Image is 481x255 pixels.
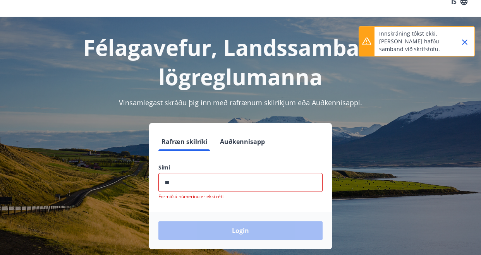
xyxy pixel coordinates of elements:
span: Vinsamlegast skráðu þig inn með rafrænum skilríkjum eða Auðkennisappi. [119,98,362,107]
p: Formið á númerinu er ekki rétt [158,193,323,200]
label: Sími [158,164,323,171]
button: Auðkennisapp [217,132,268,151]
button: Rafræn skilríki [158,132,211,151]
h1: Félagavefur, Landssambands lögreglumanna [9,33,472,91]
button: Close [458,36,471,49]
p: Innskráning tókst ekki. [PERSON_NAME] hafðu samband við skrifstofu. [379,30,447,53]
